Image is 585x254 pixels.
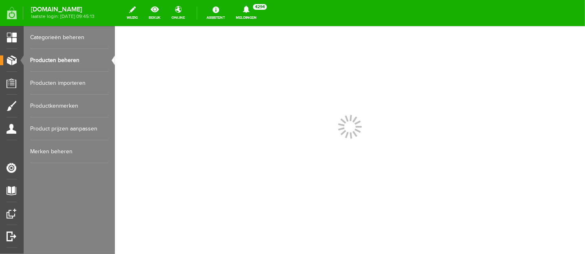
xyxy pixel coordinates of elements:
a: Producten beheren [30,49,108,72]
a: Meldingen4294 [231,4,262,22]
a: online [167,4,190,22]
span: laatste login: [DATE] 09:45:13 [31,14,95,19]
a: Productkenmerken [30,95,108,117]
a: Merken beheren [30,140,108,163]
a: wijzig [122,4,143,22]
a: Categorieën beheren [30,26,108,49]
strong: [DOMAIN_NAME] [31,7,95,12]
span: 4294 [253,4,267,10]
a: Product prijzen aanpassen [30,117,108,140]
a: bekijk [144,4,165,22]
a: Producten importeren [30,72,108,95]
a: Assistent [202,4,230,22]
